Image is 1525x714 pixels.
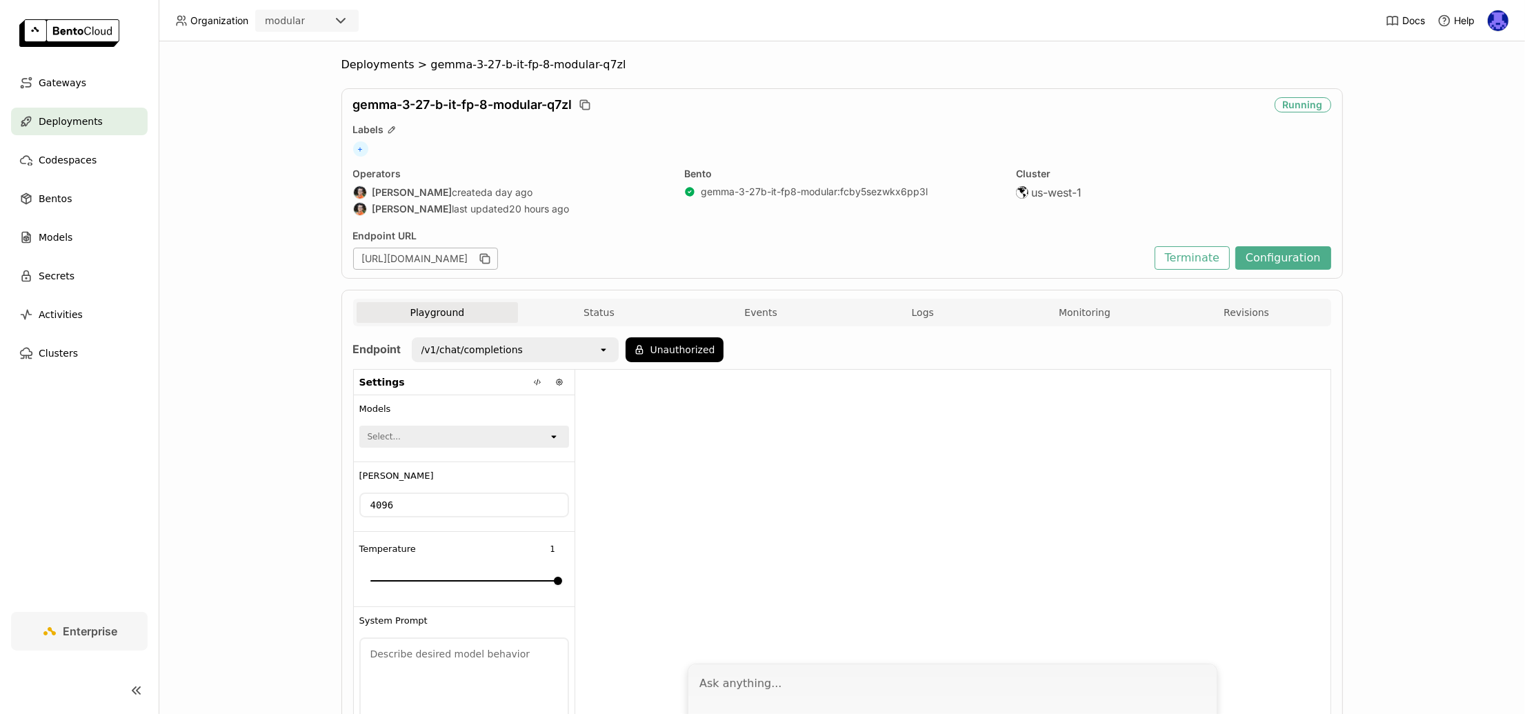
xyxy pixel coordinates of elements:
strong: [PERSON_NAME] [372,186,452,199]
button: Playground [357,302,519,323]
button: Status [518,302,680,323]
span: Deployments [39,113,103,130]
nav: Breadcrumbs navigation [341,58,1343,72]
button: Revisions [1166,302,1328,323]
span: a day ago [488,186,533,199]
img: logo [19,19,119,47]
div: /v1/chat/completions [421,343,523,357]
div: Running [1275,97,1331,112]
div: Endpoint URL [353,230,1148,242]
input: Temperature [537,541,568,557]
span: Codespaces [39,152,97,168]
div: Select... [368,430,401,444]
div: Labels [353,123,1331,136]
span: > [415,58,431,72]
span: Bentos [39,190,72,207]
strong: Endpoint [353,342,401,356]
svg: open [548,431,559,442]
span: Models [39,229,72,246]
span: Organization [190,14,248,27]
span: Models [359,404,391,415]
div: Cluster [1016,168,1331,180]
span: Gateways [39,75,86,91]
img: Sean Sheng [354,203,366,215]
input: Selected /v1/chat/completions. [524,343,526,357]
span: Secrets [39,268,74,284]
div: last updated [353,202,668,216]
div: Help [1437,14,1475,28]
span: Temperature [359,544,416,555]
a: Codespaces [11,146,148,174]
div: created [353,186,668,199]
img: Newton Jain [1488,10,1508,31]
a: Docs [1386,14,1425,28]
div: Operators [353,168,668,180]
a: Secrets [11,262,148,290]
img: Sean Sheng [354,186,366,199]
button: Unauthorized [626,337,724,362]
span: Enterprise [63,624,118,638]
a: Enterprise [11,612,148,651]
button: Terminate [1155,246,1230,270]
a: Bentos [11,185,148,212]
strong: [PERSON_NAME] [372,203,452,215]
span: [PERSON_NAME] [359,470,434,482]
a: Models [11,224,148,251]
span: us-west-1 [1031,186,1082,199]
button: Configuration [1235,246,1331,270]
span: Docs [1402,14,1425,27]
span: Help [1454,14,1475,27]
span: Deployments [341,58,415,72]
span: 20 hours ago [510,203,570,215]
span: gemma-3-27-b-it-fp-8-modular-q7zl [430,58,626,72]
div: Settings [354,370,575,395]
a: gemma-3-27b-it-fp8-modular:fcby5sezwkx6pp3l [701,186,928,198]
a: Activities [11,301,148,328]
span: Logs [912,306,934,319]
span: System Prompt [359,615,428,626]
a: Gateways [11,69,148,97]
div: modular [265,14,305,28]
a: Clusters [11,339,148,367]
svg: open [598,344,609,355]
input: Selected modular. [306,14,308,28]
span: gemma-3-27-b-it-fp-8-modular-q7zl [353,97,572,112]
a: Deployments [11,108,148,135]
div: [URL][DOMAIN_NAME] [353,248,498,270]
button: Monitoring [1004,302,1166,323]
button: Events [680,302,842,323]
span: Clusters [39,345,78,361]
span: Activities [39,306,83,323]
span: + [353,141,368,157]
div: Bento [684,168,999,180]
